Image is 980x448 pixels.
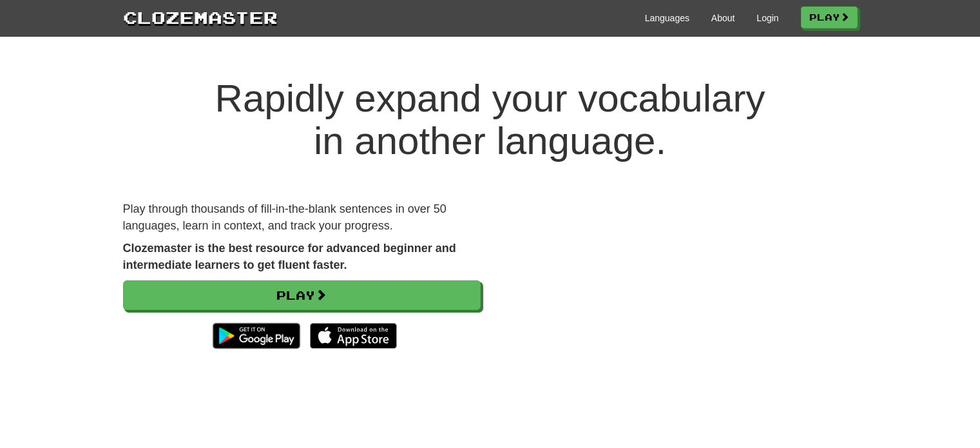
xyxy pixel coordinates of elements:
[645,12,689,24] a: Languages
[123,5,278,29] a: Clozemaster
[310,323,397,349] img: Download_on_the_App_Store_Badge_US-UK_135x40-25178aeef6eb6b83b96f5f2d004eda3bffbb37122de64afbaef7...
[801,6,858,28] a: Play
[123,242,456,271] strong: Clozemaster is the best resource for advanced beginner and intermediate learners to get fluent fa...
[756,12,778,24] a: Login
[123,201,481,234] p: Play through thousands of fill-in-the-blank sentences in over 50 languages, learn in context, and...
[711,12,735,24] a: About
[206,317,306,355] img: Get it on Google Play
[123,280,481,310] a: Play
